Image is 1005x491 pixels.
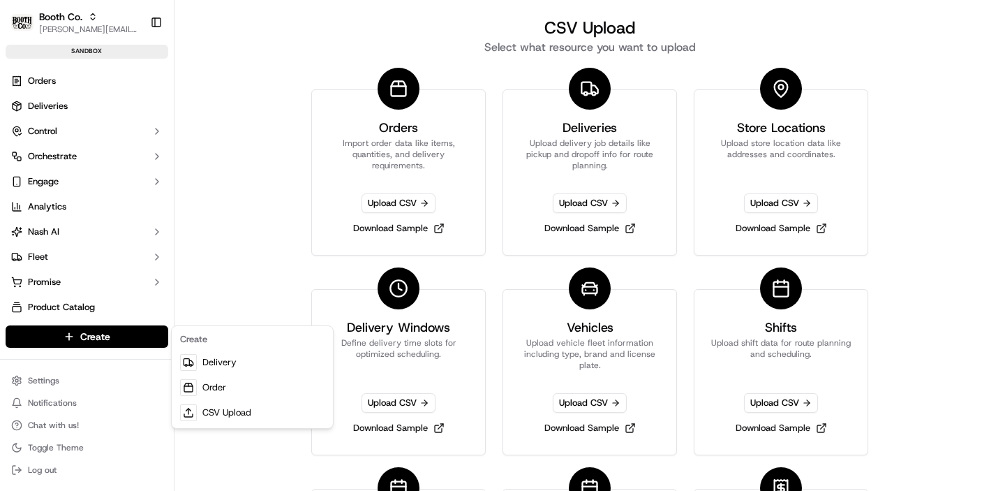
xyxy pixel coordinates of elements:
span: Booth Co. [39,10,82,24]
span: Upload CSV [362,393,435,413]
p: Define delivery time slots for optimized scheduling. [329,337,468,371]
span: Knowledge Base [28,203,107,217]
input: Got a question? Start typing here... [36,90,251,105]
span: Control [28,125,57,138]
p: Welcome 👋 [14,56,254,78]
div: Start new chat [47,133,229,147]
span: Settings [28,375,59,386]
span: Toggle Theme [28,442,84,453]
a: Delivery [174,350,330,375]
a: CSV Upload [174,400,330,425]
h1: CSV Upload [294,17,886,39]
a: 📗Knowledge Base [8,197,112,222]
h2: Select what resource you want to upload [294,39,886,56]
span: Log out [28,464,57,476]
span: Upload CSV [362,193,435,213]
div: 💻 [118,204,129,215]
p: Upload vehicle fleet information including type, brand and license plate. [520,337,660,371]
button: Start new chat [237,138,254,154]
div: We're available if you need us! [47,147,177,159]
p: Upload store location data like addresses and coordinates. [711,138,851,171]
h3: Store Locations [737,118,826,138]
span: [PERSON_NAME][EMAIL_ADDRESS][DOMAIN_NAME] [39,24,139,35]
h3: Deliveries [563,118,617,138]
span: Create [80,330,110,344]
span: Chat with us! [28,420,79,431]
a: Download Sample [730,418,833,438]
span: Upload CSV [553,193,627,213]
img: Booth Co. [11,14,33,31]
span: Orders [28,75,56,87]
h3: Orders [379,118,418,138]
span: Notifications [28,397,77,409]
div: 📗 [14,204,25,215]
a: Download Sample [730,219,833,238]
p: Upload shift data for route planning and scheduling. [711,337,851,371]
div: sandbox [6,45,168,59]
span: Deliveries [28,100,68,112]
img: 1736555255976-a54dd68f-1ca7-489b-9aae-adbdc363a1c4 [14,133,39,159]
span: Upload CSV [553,393,627,413]
a: Download Sample [348,219,450,238]
div: Create [174,329,330,350]
a: Download Sample [539,219,641,238]
span: Nash AI [28,226,59,238]
span: Promise [28,276,61,288]
span: Upload CSV [744,393,818,413]
span: Pylon [139,237,169,247]
span: Engage [28,175,59,188]
a: Download Sample [539,418,641,438]
span: Product Catalog [28,301,95,314]
h3: Vehicles [567,318,613,337]
span: API Documentation [132,203,224,217]
a: Powered byPylon [98,236,169,247]
h3: Shifts [765,318,797,337]
span: Upload CSV [744,193,818,213]
p: Import order data like items, quantities, and delivery requirements. [329,138,468,171]
span: Orchestrate [28,150,77,163]
img: Nash [14,14,42,42]
a: Download Sample [348,418,450,438]
p: Upload delivery job details like pickup and dropoff info for route planning. [520,138,660,171]
span: Analytics [28,200,66,213]
a: 💻API Documentation [112,197,230,222]
span: Fleet [28,251,48,263]
a: Order [174,375,330,400]
h3: Delivery Windows [347,318,450,337]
